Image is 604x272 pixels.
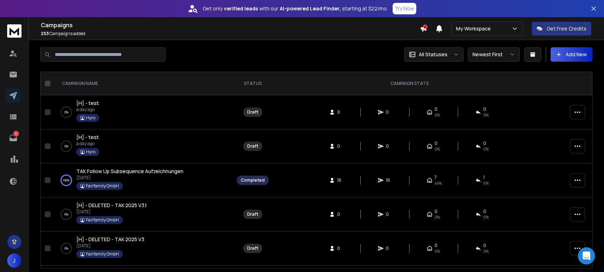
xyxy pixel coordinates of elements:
[435,140,437,146] span: 0
[435,180,442,186] span: 44 %
[247,109,258,115] div: Draft
[483,106,486,112] span: 0
[41,31,420,37] p: Campaigns added
[64,143,68,150] p: 0 %
[435,214,440,220] span: 0%
[53,163,233,197] td: 100%TAK Follow Up Subsequence Aufzeichnungen[DATE]Fairfamily GmbH
[483,214,489,220] span: 0%
[63,177,69,184] p: 100 %
[532,22,591,36] button: Get Free Credits
[7,253,21,268] button: J
[483,175,485,180] span: 1
[435,146,440,152] span: 0%
[53,197,233,232] td: 0%[H] - DELETED - TAK 2025 V3.1[DATE]Fairfamily GmbH
[53,232,233,266] td: 0%[H] - DELETED - TAK 2025 V3[DATE]Fairfamily GmbH
[280,5,341,12] strong: AI-powered Lead Finder,
[435,106,437,112] span: 0
[76,100,99,106] span: [H] - test
[483,248,489,254] span: 0%
[386,245,393,251] span: 0
[435,243,437,248] span: 0
[86,217,119,223] p: Fairfamily GmbH
[241,177,265,183] div: Completed
[395,5,414,12] p: Try Now
[483,112,489,118] span: 0%
[76,134,99,141] a: [H] - test
[41,21,420,29] h1: Campaigns
[247,143,258,149] div: Draft
[76,236,144,243] a: [H] - DELETED - TAK 2025 V3
[224,5,258,12] strong: verified leads
[551,47,593,62] button: Add New
[247,211,258,217] div: Draft
[6,131,20,145] a: 5
[419,51,447,58] p: All Statuses
[337,211,344,217] span: 0
[483,243,486,248] span: 0
[64,109,68,116] p: 0 %
[386,109,393,115] span: 0
[76,175,183,181] p: [DATE]
[456,25,494,32] p: My Workspace
[435,175,437,180] span: 7
[86,183,119,189] p: Fairfamily GmbH
[483,140,486,146] span: 0
[86,149,95,155] p: Hyro
[233,72,273,95] th: STATUS
[203,5,387,12] p: Get only with our starting at $22/mo
[76,202,147,209] a: [H] - DELETED - TAK 2025 V3.1
[53,72,233,95] th: CAMPAIGN NAME
[386,211,393,217] span: 0
[435,248,440,254] span: 0%
[76,168,183,175] span: TAK Follow Up Subsequence Aufzeichnungen
[337,109,344,115] span: 0
[578,247,595,264] div: Open Intercom Messenger
[64,245,68,252] p: 0 %
[468,47,520,62] button: Newest First
[435,112,440,118] span: 0%
[86,115,95,121] p: Hyro
[547,25,586,32] p: Get Free Credits
[273,72,546,95] th: CAMPAIGN STATS
[483,180,489,186] span: 6 %
[64,211,68,218] p: 0 %
[337,177,344,183] span: 16
[41,30,49,37] span: 253
[76,243,144,249] p: [DATE]
[76,134,99,140] span: [H] - test
[483,209,486,214] span: 0
[76,236,144,243] span: [H] - DELETED - TAK 2025 V3
[435,209,437,214] span: 0
[76,202,147,209] span: [H] - DELETED - TAK 2025 V3.1
[76,107,99,113] p: a day ago
[76,209,147,215] p: [DATE]
[53,95,233,129] td: 0%[H] - testa day agoHyro
[76,168,183,175] a: TAK Follow Up Subsequence Aufzeichnungen
[13,131,19,137] p: 5
[386,177,393,183] span: 16
[7,24,21,38] img: logo
[393,3,416,14] button: Try Now
[483,146,489,152] span: 0%
[386,143,393,149] span: 0
[247,245,258,251] div: Draft
[337,245,344,251] span: 0
[76,141,99,147] p: a day ago
[337,143,344,149] span: 0
[53,129,233,163] td: 0%[H] - testa day agoHyro
[76,100,99,107] a: [H] - test
[86,251,119,257] p: Fairfamily GmbH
